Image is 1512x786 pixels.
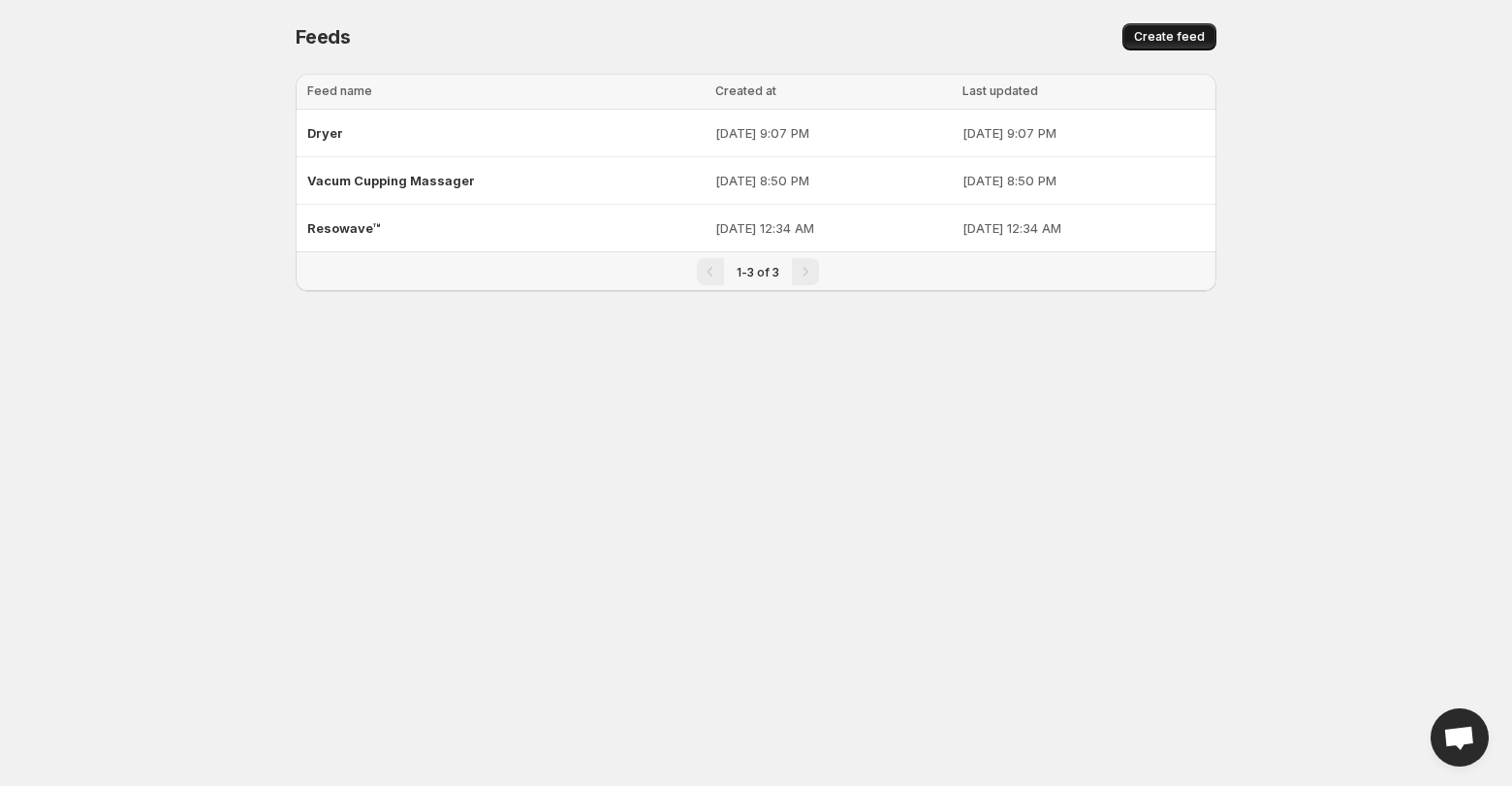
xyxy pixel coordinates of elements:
span: Vacum Cupping Massager [307,173,475,188]
p: [DATE] 12:34 AM [962,218,1205,238]
p: [DATE] 8:50 PM [962,171,1205,190]
p: [DATE] 9:07 PM [962,123,1205,143]
span: Last updated [962,83,1038,98]
button: Create feed [1122,23,1216,50]
span: Dryer [307,125,343,141]
span: 1-3 of 3 [737,265,779,279]
span: Feed name [307,83,372,98]
span: Create feed [1134,29,1205,45]
p: [DATE] 9:07 PM [715,123,951,143]
span: Resowave™ [307,220,381,236]
span: Created at [715,83,776,98]
p: [DATE] 8:50 PM [715,171,951,190]
a: Open chat [1431,708,1489,767]
p: [DATE] 12:34 AM [715,218,951,238]
nav: Pagination [296,251,1216,291]
span: Feeds [296,25,351,49]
